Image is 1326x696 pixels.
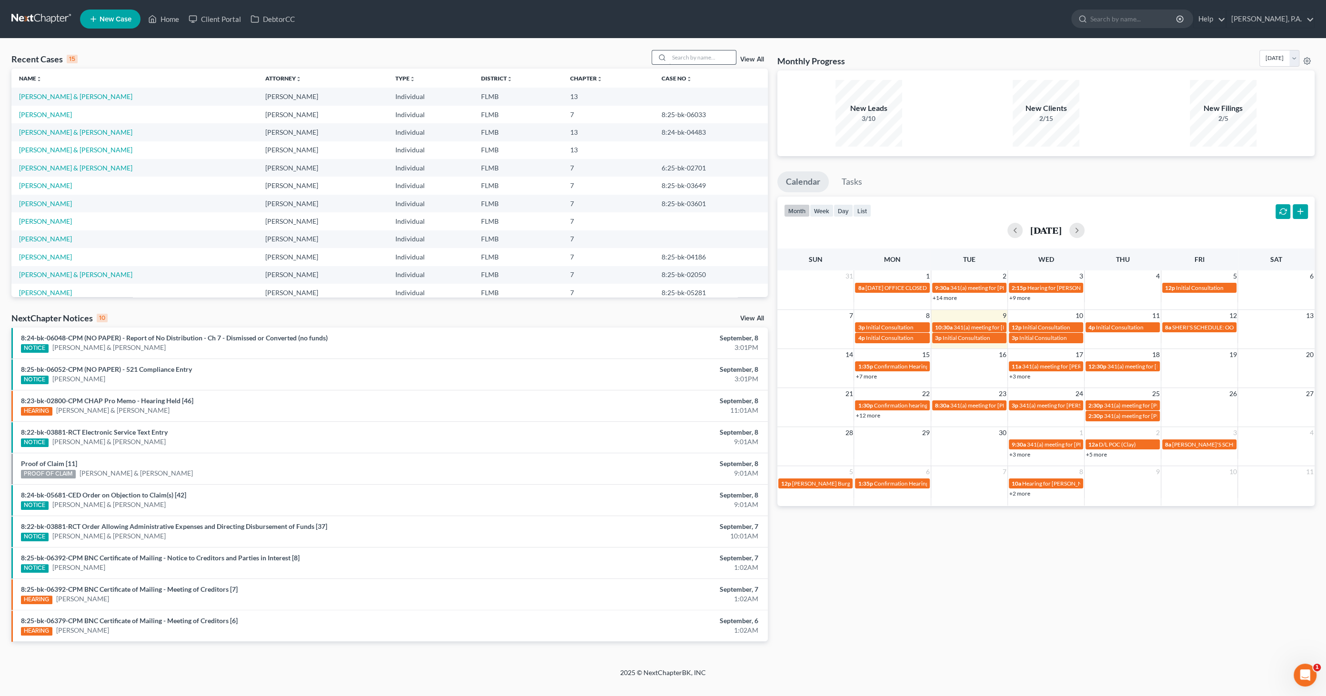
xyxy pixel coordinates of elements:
[257,141,388,159] td: [PERSON_NAME]
[410,76,415,82] i: unfold_more
[1088,363,1106,370] span: 12:30p
[21,397,193,405] a: 8:23-bk-02800-CPM CHAP Pro Memo - Hearing Held [46]
[1019,334,1067,341] span: Initial Consultation
[80,468,193,478] a: [PERSON_NAME] & [PERSON_NAME]
[1009,451,1030,458] a: +3 more
[810,204,834,217] button: week
[1155,270,1161,282] span: 4
[950,284,1042,291] span: 341(a) meeting for [PERSON_NAME]
[563,177,653,194] td: 7
[257,284,388,301] td: [PERSON_NAME]
[1313,664,1321,671] span: 1
[1075,388,1084,399] span: 24
[1022,480,1164,487] span: Hearing for [PERSON_NAME], 3rd and [PERSON_NAME]
[1012,441,1026,448] span: 9:30a
[669,50,736,64] input: Search by name...
[257,106,388,123] td: [PERSON_NAME]
[1075,349,1084,360] span: 17
[1165,324,1171,331] span: 8a
[19,146,132,154] a: [PERSON_NAME] & [PERSON_NAME]
[473,106,563,123] td: FLMB
[925,310,931,321] span: 8
[925,270,931,282] span: 1
[519,396,758,406] div: September, 8
[855,412,880,419] a: +12 more
[1030,225,1062,235] h2: [DATE]
[388,230,473,248] td: Individual
[519,616,758,626] div: September, 6
[654,123,768,141] td: 8:24-bk-04483
[519,531,758,541] div: 10:01AM
[19,164,132,172] a: [PERSON_NAME] & [PERSON_NAME]
[1013,103,1079,114] div: New Clients
[1294,664,1316,686] iframe: Intercom live chat
[21,438,49,447] div: NOTICE
[1013,114,1079,123] div: 2/15
[844,388,854,399] span: 21
[654,284,768,301] td: 8:25-bk-05281
[473,123,563,141] td: FLMB
[1305,388,1315,399] span: 27
[519,500,758,509] div: 9:01AM
[1009,490,1030,497] a: +2 more
[858,402,873,409] span: 1:30p
[519,333,758,343] div: September, 8
[19,75,42,82] a: Nameunfold_more
[21,470,76,478] div: PROOF OF CLAIM
[563,248,653,266] td: 7
[563,159,653,177] td: 7
[1228,388,1237,399] span: 26
[52,531,166,541] a: [PERSON_NAME] & [PERSON_NAME]
[740,56,764,63] a: View All
[855,373,876,380] a: +7 more
[777,55,845,67] h3: Monthly Progress
[1086,451,1107,458] a: +5 more
[1009,294,1030,301] a: +9 more
[481,75,512,82] a: Districtunfold_more
[519,428,758,437] div: September, 8
[257,266,388,284] td: [PERSON_NAME]
[563,123,653,141] td: 13
[388,266,473,284] td: Individual
[21,344,49,353] div: NOTICE
[1228,349,1237,360] span: 19
[519,563,758,572] div: 1:02AM
[19,253,72,261] a: [PERSON_NAME]
[1155,466,1161,477] span: 9
[19,217,72,225] a: [PERSON_NAME]
[388,212,473,230] td: Individual
[1038,255,1054,263] span: Wed
[11,53,78,65] div: Recent Cases
[921,427,931,438] span: 29
[1172,324,1263,331] span: SHERI'S SCHEDULE: OOO - ALL DAY
[52,374,105,384] a: [PERSON_NAME]
[257,248,388,266] td: [PERSON_NAME]
[519,437,758,447] div: 9:01AM
[563,88,653,105] td: 13
[998,388,1007,399] span: 23
[388,123,473,141] td: Individual
[100,16,131,23] span: New Case
[1270,255,1282,263] span: Sat
[563,284,653,301] td: 7
[933,294,957,301] a: +14 more
[1232,270,1237,282] span: 5
[519,553,758,563] div: September, 7
[388,106,473,123] td: Individual
[473,212,563,230] td: FLMB
[21,585,238,593] a: 8:25-bk-06392-CPM BNC Certificate of Mailing - Meeting of Creditors [7]
[654,266,768,284] td: 8:25-bk-02050
[844,349,854,360] span: 14
[1151,310,1161,321] span: 11
[507,76,512,82] i: unfold_more
[395,75,415,82] a: Typeunfold_more
[56,406,170,415] a: [PERSON_NAME] & [PERSON_NAME]
[67,55,78,63] div: 15
[473,141,563,159] td: FLMB
[833,171,871,192] a: Tasks
[473,266,563,284] td: FLMB
[388,159,473,177] td: Individual
[1172,441,1251,448] span: [PERSON_NAME]'S SCHEDULE
[519,626,758,635] div: 1:02AM
[19,288,72,297] a: [PERSON_NAME]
